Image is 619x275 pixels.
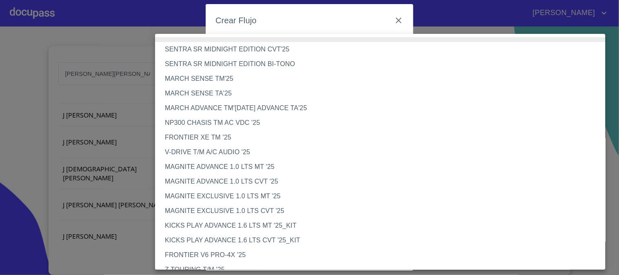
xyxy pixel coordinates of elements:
[155,160,612,174] li: MAGNITE ADVANCE 1.0 LTS MT '25
[155,233,612,248] li: KICKS PLAY ADVANCE 1.6 LTS CVT '25_KIT
[155,101,612,115] li: MARCH ADVANCE TM'[DATE] ADVANCE TA'25
[155,145,612,160] li: V-DRIVE T/M A/C AUDIO '25
[155,174,612,189] li: MAGNITE ADVANCE 1.0 LTS CVT '25
[155,71,612,86] li: MARCH SENSE TM'25
[155,218,612,233] li: KICKS PLAY ADVANCE 1.6 LTS MT '25_KIT
[155,42,612,57] li: SENTRA SR MIDNIGHT EDITION CVT'25
[155,130,612,145] li: FRONTIER XE TM '25
[155,248,612,262] li: FRONTIER V6 PRO-4X '25
[155,204,612,218] li: MAGNITE EXCLUSIVE 1.0 LTS CVT '25
[155,189,612,204] li: MAGNITE EXCLUSIVE 1.0 LTS MT '25
[155,86,612,101] li: MARCH SENSE TA'25
[155,115,612,130] li: NP300 CHASIS TM AC VDC '25
[155,57,612,71] li: SENTRA SR MIDNIGHT EDITION BI-TONO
